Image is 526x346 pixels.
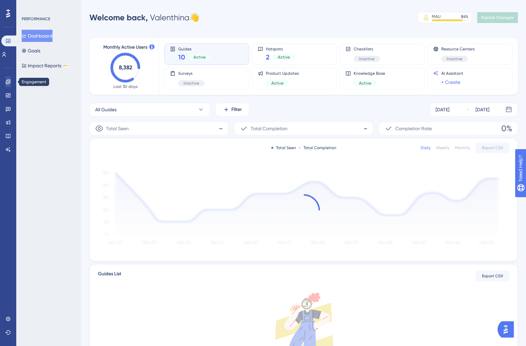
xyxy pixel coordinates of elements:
[299,145,336,151] div: Total Completion
[178,46,211,51] span: Guides
[359,80,371,86] span: Active
[481,15,514,20] span: Publish Changes
[477,12,518,23] button: Publish Changes
[95,106,117,114] span: All Guides
[271,80,283,86] span: Active
[476,271,509,281] button: Export CSV
[22,45,40,57] button: Goals
[22,60,69,72] button: Impact ReportsBETA
[354,71,385,76] span: Knowledge Base
[482,273,503,279] span: Export CSV
[441,71,463,76] span: AI Assistant
[441,78,460,86] a: + Create
[441,46,475,52] span: Resource Centers
[98,270,121,282] span: Guides List
[482,145,503,151] span: Export CSV
[461,14,468,19] div: 84 %
[231,106,242,114] span: Filter
[22,30,52,42] button: Dashboard
[271,145,296,151] div: Total Seen
[432,14,441,19] div: MAU
[266,52,270,62] span: 2
[106,124,129,133] span: Total Seen
[89,12,199,23] div: Valenthina 👋
[501,123,512,134] span: 0%
[363,123,367,134] span: -
[219,123,223,134] span: -
[354,46,380,52] span: Checklists
[193,54,206,60] span: Active
[476,106,489,114] div: [DATE]
[266,46,295,51] span: Hotspots
[436,145,449,151] div: Weekly
[359,56,375,62] span: Inactive
[16,2,42,10] span: Need Help?
[251,124,288,133] span: Total Completion
[178,52,185,62] span: 10
[266,71,299,76] span: Product Updates
[119,64,132,71] text: 8,382
[113,84,138,89] span: Last 30 days
[476,142,509,153] button: Export CSV
[395,124,432,133] span: Completion Rate
[278,54,290,60] span: Active
[89,103,210,116] button: All Guides
[421,145,430,151] div: Daily
[498,319,518,340] iframe: UserGuiding AI Assistant Launcher
[215,103,249,116] button: Filter
[22,16,50,22] div: PERFORMANCE
[178,71,205,76] span: Surveys
[103,43,147,51] span: Monthly Active Users
[184,80,199,86] span: Inactive
[447,56,462,62] span: Inactive
[436,106,449,114] div: [DATE]
[455,145,470,151] div: Monthly
[89,13,148,22] span: Welcome back,
[63,64,69,67] div: BETA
